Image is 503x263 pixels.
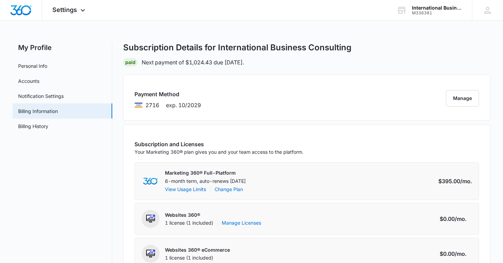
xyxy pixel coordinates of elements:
[222,220,261,226] a: Manage Licenses
[145,101,159,109] span: brandLabels.visa ending with
[18,77,39,85] a: Accounts
[13,42,112,53] h2: My Profile
[165,186,206,193] button: View Usage Limits
[18,92,64,100] a: Notification Settings
[18,123,48,130] a: Billing History
[438,177,472,185] div: $395.00
[412,11,462,15] div: account id
[165,170,246,176] p: Marketing 360® Full-Platform
[134,90,201,98] h3: Payment Method
[440,250,472,258] div: $0.00
[455,215,466,223] span: /mo.
[123,42,351,53] h1: Subscription Details for International Business Consulting
[52,6,77,13] span: Settings
[215,186,243,193] a: Change Plan
[440,215,472,223] div: $0.00
[166,101,201,109] span: exp. 10/2029
[460,177,472,185] span: /mo.
[134,148,304,155] p: Your Marketing 360® plan gives you and your team access to the platform.
[134,140,304,148] h3: Subscription and Licenses
[412,5,462,11] div: account name
[142,58,244,66] p: Next payment of $1,024.43 due [DATE].
[446,90,479,107] button: Manage
[18,62,47,70] a: Personal Info
[18,108,58,115] a: Billing Information
[123,58,138,66] div: Paid
[165,212,261,218] p: Websites 360®
[165,220,261,226] div: 1 license (1 included)
[165,178,246,193] div: 6-month term, auto-renews [DATE]
[165,247,230,253] p: Websites 360® eCommerce
[455,250,466,258] span: /mo.
[165,254,230,261] div: 1 license (1 included)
